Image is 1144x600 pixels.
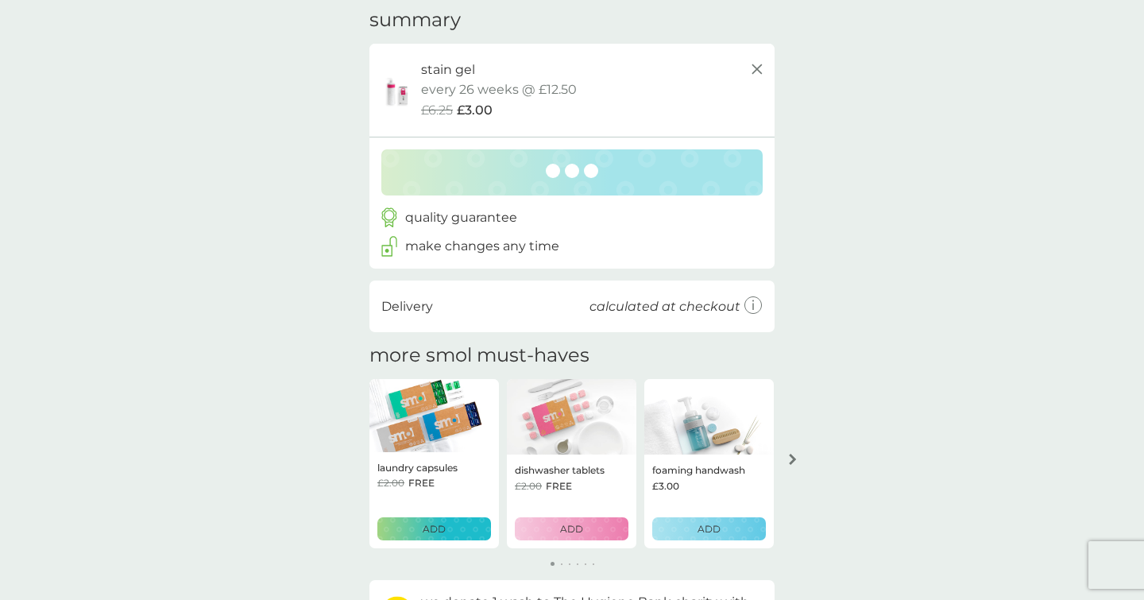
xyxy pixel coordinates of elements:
p: stain gel [421,60,475,80]
span: FREE [546,478,572,494]
h3: summary [369,9,461,32]
p: foaming handwash [652,463,745,478]
button: ADD [515,517,628,540]
span: £6.25 [421,100,453,121]
p: Delivery [381,296,433,317]
button: ADD [377,517,491,540]
p: laundry capsules [377,460,458,475]
p: ADD [560,521,583,536]
span: £3.00 [457,100,493,121]
p: calculated at checkout [589,296,740,317]
button: ADD [652,517,766,540]
p: make changes any time [405,236,559,257]
p: ADD [698,521,721,536]
p: ADD [423,521,446,536]
span: £2.00 [515,478,542,494]
span: FREE [408,475,435,490]
span: £2.00 [377,475,404,490]
p: dishwasher tablets [515,463,605,478]
p: quality guarantee [405,207,517,228]
span: £3.00 [652,478,679,494]
p: every 26 weeks @ £12.50 [421,79,577,100]
h2: more smol must-haves [369,344,589,367]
